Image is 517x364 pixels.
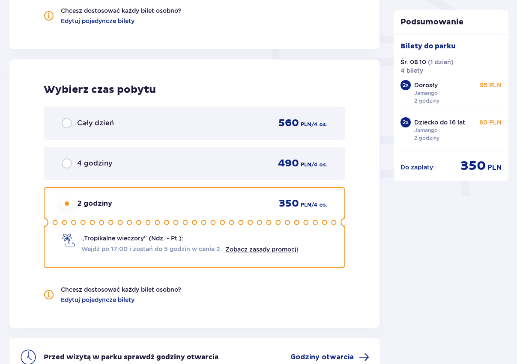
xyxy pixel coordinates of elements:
[400,58,426,66] p: Śr. 08.10
[278,157,299,170] span: 490
[460,158,486,174] span: 350
[414,97,439,105] p: 2 godziny
[400,163,435,172] p: Do zapłaty :
[400,66,423,75] p: 4 bilety
[301,161,311,169] span: PLN
[311,121,327,128] span: / 4 os.
[311,161,327,169] span: / 4 os.
[480,81,502,89] p: 95 PLN
[44,352,218,362] p: Przed wizytą w parku sprawdź godziny otwarcia
[290,352,369,362] a: Godziny otwarcia
[400,80,411,90] div: 2 x
[400,117,411,127] div: 2 x
[61,17,134,25] a: Edytuj pojedyncze bilety
[290,352,354,362] span: Godziny otwarcia
[311,201,327,209] span: / 4 os.
[479,118,502,127] p: 80 PLN
[44,83,346,96] h2: Wybierz czas pobytu
[77,199,112,208] span: 2 godziny
[61,285,181,294] p: Chcesz dostosować każdy bilet osobno?
[301,201,311,209] span: PLN
[414,89,438,97] p: Jamango
[279,197,299,210] span: 350
[394,17,508,27] p: Podsumowanie
[225,246,298,253] a: Zobacz zasady promocji
[428,58,454,66] p: ( 1 dzień )
[61,6,181,15] p: Chcesz dostosować każdy bilet osobno?
[301,121,311,128] span: PLN
[414,127,438,134] p: Jamango
[77,159,112,168] span: 4 godziny
[77,118,114,128] span: Cały dzień
[487,163,502,172] span: PLN
[414,118,465,127] p: Dziecko do 16 lat
[278,117,299,130] span: 560
[81,245,222,253] span: Wejdź po 17:00 i zostań do 5 godzin w cenie 2.
[81,234,183,243] span: „Tropikalne wieczory" (Ndz. - Pt.):
[414,134,439,142] p: 2 godziny
[400,41,456,51] p: Bilety do parku
[414,81,438,89] p: Dorosły
[61,296,134,304] a: Edytuj pojedyncze bilety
